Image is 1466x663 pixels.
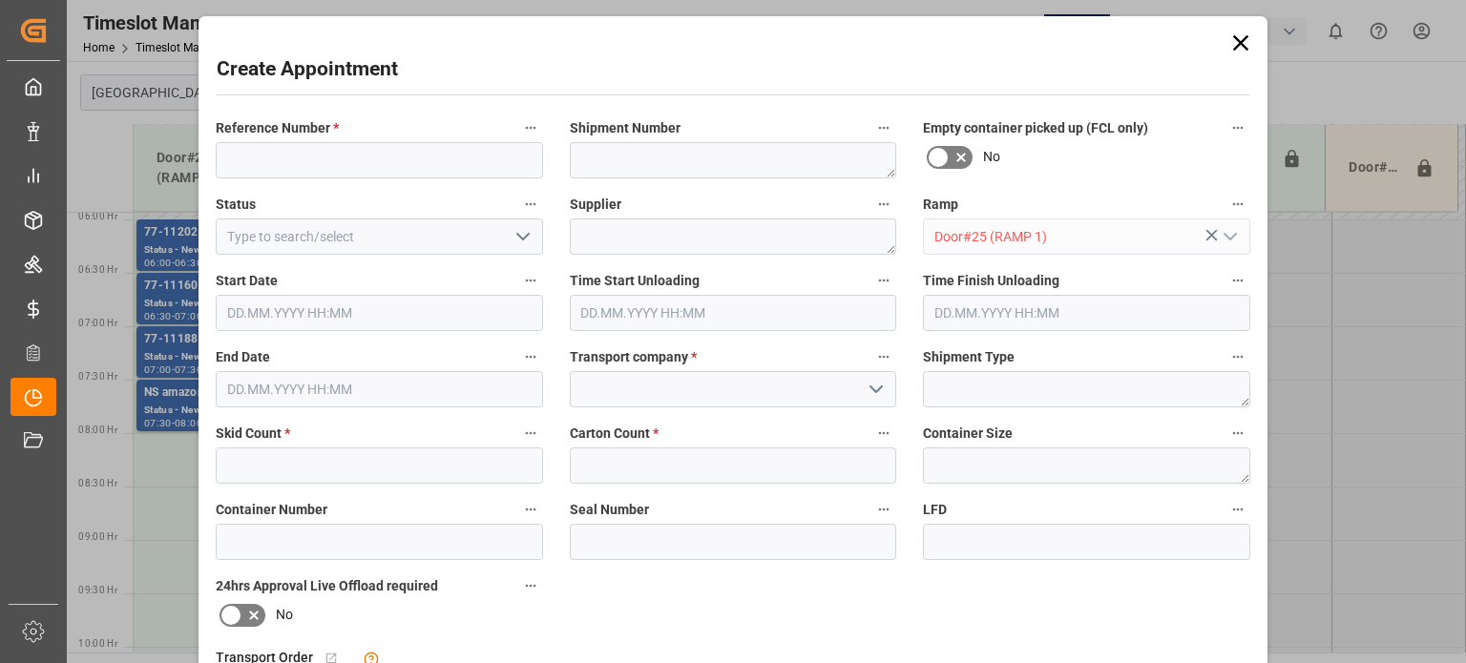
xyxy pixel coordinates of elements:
[216,424,290,444] span: Skid Count
[518,192,543,217] button: Status
[570,424,659,444] span: Carton Count
[923,347,1015,367] span: Shipment Type
[871,268,896,293] button: Time Start Unloading
[570,500,649,520] span: Seal Number
[216,347,270,367] span: End Date
[570,195,621,215] span: Supplier
[216,271,278,291] span: Start Date
[861,375,890,404] button: open menu
[518,421,543,445] button: Skid Count *
[216,218,543,255] input: Type to search/select
[923,271,1059,291] span: Time Finish Unloading
[1225,497,1250,522] button: LFD
[216,118,339,138] span: Reference Number
[871,115,896,140] button: Shipment Number
[923,195,958,215] span: Ramp
[923,295,1250,331] input: DD.MM.YYYY HH:MM
[1225,421,1250,445] button: Container Size
[518,115,543,140] button: Reference Number *
[216,295,543,331] input: DD.MM.YYYY HH:MM
[507,222,535,252] button: open menu
[1225,115,1250,140] button: Empty container picked up (FCL only)
[1214,222,1243,252] button: open menu
[923,424,1013,444] span: Container Size
[518,573,543,598] button: 24hrs Approval Live Offload required
[217,54,398,85] h2: Create Appointment
[570,118,681,138] span: Shipment Number
[1225,344,1250,369] button: Shipment Type
[570,295,897,331] input: DD.MM.YYYY HH:MM
[216,371,543,407] input: DD.MM.YYYY HH:MM
[570,347,697,367] span: Transport company
[276,605,293,625] span: No
[216,195,256,215] span: Status
[871,192,896,217] button: Supplier
[871,421,896,445] button: Carton Count *
[923,218,1250,255] input: Type to search/select
[518,268,543,293] button: Start Date
[216,576,438,596] span: 24hrs Approval Live Offload required
[923,118,1148,138] span: Empty container picked up (FCL only)
[570,271,700,291] span: Time Start Unloading
[871,497,896,522] button: Seal Number
[518,497,543,522] button: Container Number
[518,344,543,369] button: End Date
[1225,268,1250,293] button: Time Finish Unloading
[983,147,1000,167] span: No
[871,344,896,369] button: Transport company *
[216,500,327,520] span: Container Number
[1225,192,1250,217] button: Ramp
[923,500,947,520] span: LFD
